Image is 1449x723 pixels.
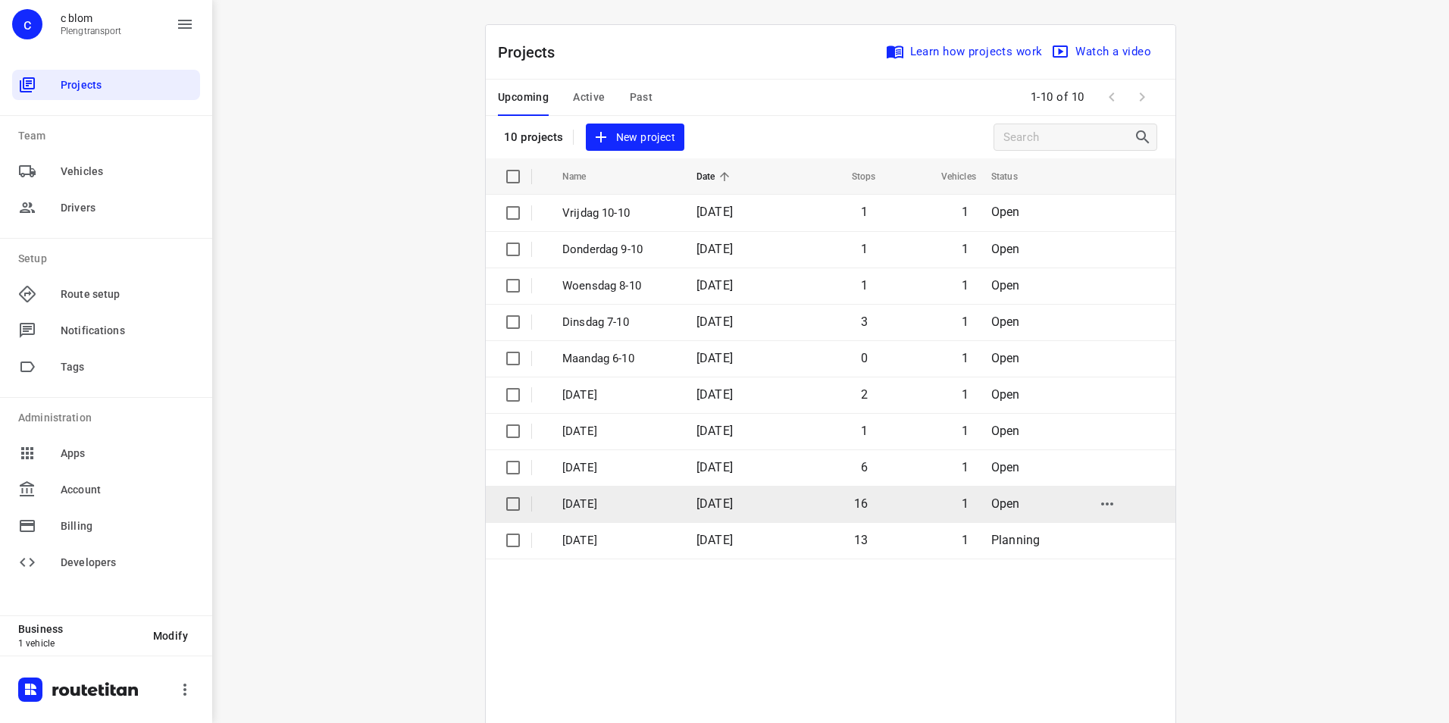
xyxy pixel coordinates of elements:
[61,164,194,180] span: Vehicles
[861,315,868,329] span: 3
[991,167,1037,186] span: Status
[1134,128,1156,146] div: Search
[61,286,194,302] span: Route setup
[696,387,733,402] span: [DATE]
[12,438,200,468] div: Apps
[153,630,188,642] span: Modify
[991,387,1020,402] span: Open
[962,315,969,329] span: 1
[1003,126,1134,149] input: Search projects
[562,167,606,186] span: Name
[562,496,674,513] p: Dinsdag 30-9
[696,533,733,547] span: [DATE]
[12,511,200,541] div: Billing
[12,279,200,309] div: Route setup
[562,423,674,440] p: Donderdag 2-10
[861,460,868,474] span: 6
[562,532,674,549] p: Maandag 29-9
[696,460,733,474] span: [DATE]
[962,387,969,402] span: 1
[61,518,194,534] span: Billing
[18,410,200,426] p: Administration
[586,124,684,152] button: New project
[141,622,200,649] button: Modify
[61,77,194,93] span: Projects
[61,482,194,498] span: Account
[61,323,194,339] span: Notifications
[61,26,122,36] p: Plengtransport
[595,128,675,147] span: New project
[18,251,200,267] p: Setup
[1127,82,1157,112] span: Next Page
[991,242,1020,256] span: Open
[12,474,200,505] div: Account
[696,205,733,219] span: [DATE]
[861,351,868,365] span: 0
[562,314,674,331] p: Dinsdag 7-10
[696,424,733,438] span: [DATE]
[991,351,1020,365] span: Open
[991,424,1020,438] span: Open
[573,88,605,107] span: Active
[562,459,674,477] p: Woensdag 1-10
[991,205,1020,219] span: Open
[12,9,42,39] div: c
[696,351,733,365] span: [DATE]
[854,533,868,547] span: 13
[562,350,674,368] p: Maandag 6-10
[61,200,194,216] span: Drivers
[696,278,733,293] span: [DATE]
[832,167,876,186] span: Stops
[922,167,976,186] span: Vehicles
[962,278,969,293] span: 1
[12,547,200,577] div: Developers
[18,128,200,144] p: Team
[962,533,969,547] span: 1
[18,638,141,649] p: 1 vehicle
[861,242,868,256] span: 1
[498,41,568,64] p: Projects
[61,555,194,571] span: Developers
[12,192,200,223] div: Drivers
[861,278,868,293] span: 1
[562,241,674,258] p: Donderdag 9-10
[12,70,200,100] div: Projects
[61,12,122,24] p: c blom
[18,623,141,635] p: Business
[61,446,194,462] span: Apps
[962,496,969,511] span: 1
[861,205,868,219] span: 1
[498,88,549,107] span: Upcoming
[991,496,1020,511] span: Open
[696,315,733,329] span: [DATE]
[991,533,1040,547] span: Planning
[962,460,969,474] span: 1
[12,156,200,186] div: Vehicles
[991,460,1020,474] span: Open
[562,277,674,295] p: Woensdag 8-10
[991,278,1020,293] span: Open
[991,315,1020,329] span: Open
[562,205,674,222] p: Vrijdag 10-10
[12,315,200,346] div: Notifications
[12,352,200,382] div: Tags
[962,205,969,219] span: 1
[854,496,868,511] span: 16
[1025,81,1091,114] span: 1-10 of 10
[962,424,969,438] span: 1
[696,496,733,511] span: [DATE]
[562,387,674,404] p: Vrijdag 3-10
[962,242,969,256] span: 1
[696,167,735,186] span: Date
[861,387,868,402] span: 2
[630,88,653,107] span: Past
[861,424,868,438] span: 1
[504,130,564,144] p: 10 projects
[962,351,969,365] span: 1
[1097,82,1127,112] span: Previous Page
[696,242,733,256] span: [DATE]
[61,359,194,375] span: Tags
